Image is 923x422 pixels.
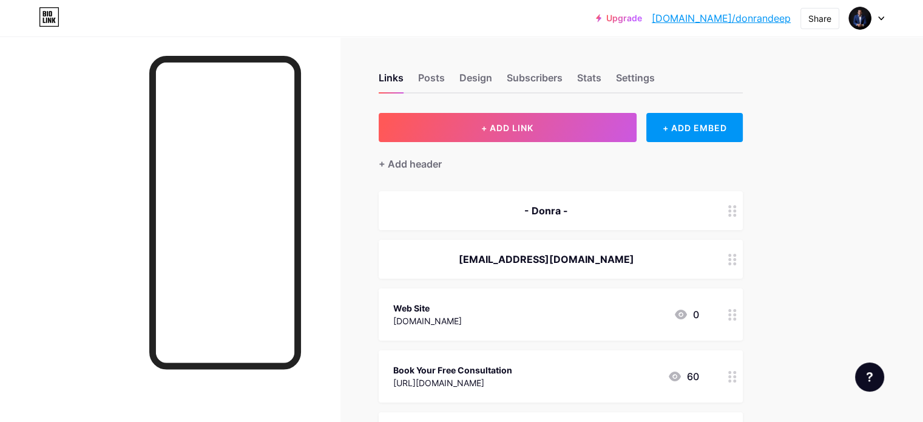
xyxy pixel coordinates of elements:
[481,123,533,133] span: + ADD LINK
[393,252,699,267] div: [EMAIL_ADDRESS][DOMAIN_NAME]
[393,302,462,315] div: Web Site
[379,70,404,92] div: Links
[379,113,637,142] button: + ADD LINK
[418,70,445,92] div: Posts
[596,13,642,23] a: Upgrade
[459,70,492,92] div: Design
[393,364,512,376] div: Book Your Free Consultation
[507,70,563,92] div: Subscribers
[668,369,699,384] div: 60
[848,7,871,30] img: pasindurandeep
[808,12,831,25] div: Share
[646,113,743,142] div: + ADD EMBED
[577,70,601,92] div: Stats
[393,203,699,218] div: - Donra -
[616,70,655,92] div: Settings
[379,157,442,171] div: + Add header
[652,11,791,26] a: [DOMAIN_NAME]/donrandeep
[393,315,462,327] div: [DOMAIN_NAME]
[674,307,699,322] div: 0
[393,376,512,389] div: [URL][DOMAIN_NAME]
